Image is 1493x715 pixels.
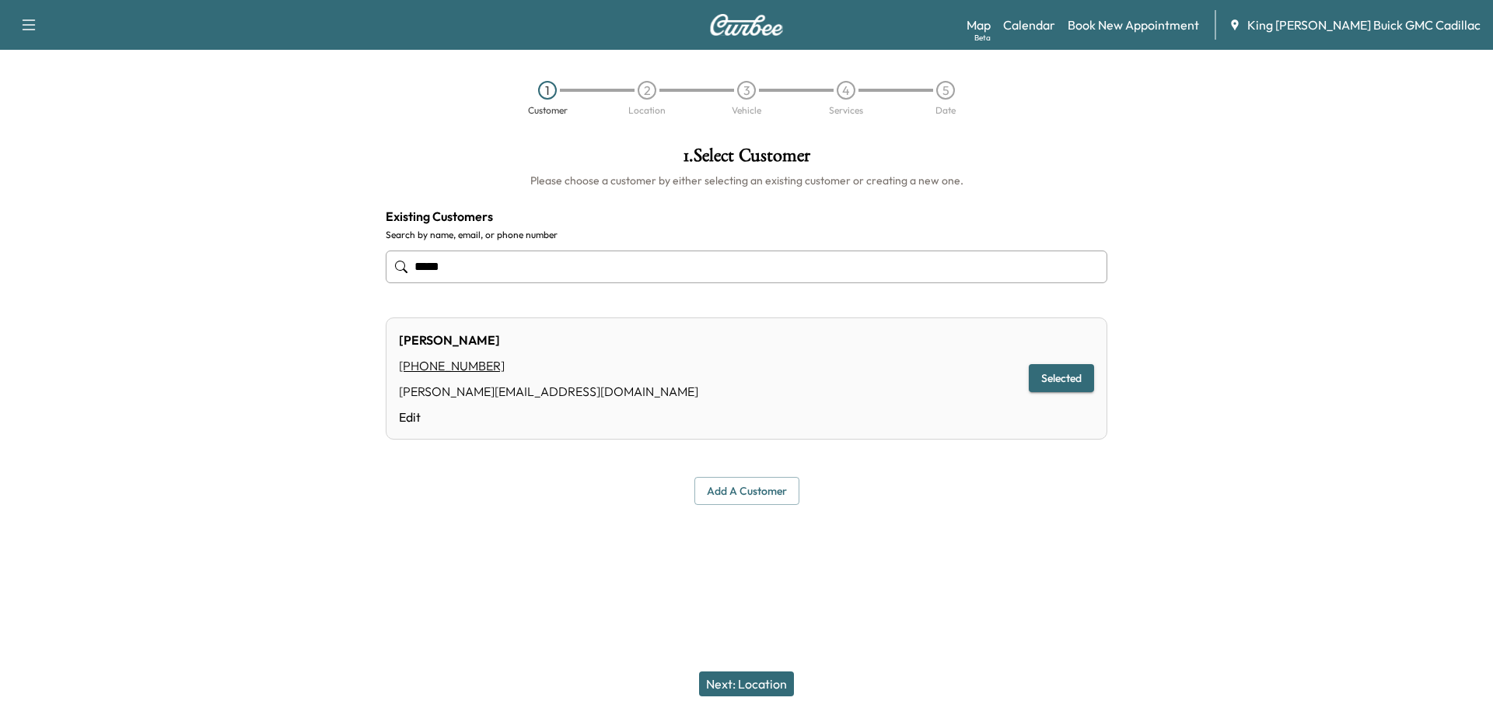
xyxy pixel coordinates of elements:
[974,32,991,44] div: Beta
[638,81,656,100] div: 2
[737,81,756,100] div: 3
[399,331,698,349] div: [PERSON_NAME]
[386,173,1107,188] h6: Please choose a customer by either selecting an existing customer or creating a new one.
[829,106,863,115] div: Services
[837,81,855,100] div: 4
[1247,16,1481,34] span: King [PERSON_NAME] Buick GMC Cadillac
[1029,364,1094,393] button: Selected
[732,106,761,115] div: Vehicle
[528,106,568,115] div: Customer
[935,106,956,115] div: Date
[538,81,557,100] div: 1
[967,16,991,34] a: MapBeta
[628,106,666,115] div: Location
[399,408,698,426] a: Edit
[399,358,518,373] a: [PHONE_NUMBER]
[386,207,1107,226] h4: Existing Customers
[936,81,955,100] div: 5
[694,477,799,506] button: Add a customer
[399,382,698,401] div: [PERSON_NAME][EMAIL_ADDRESS][DOMAIN_NAME]
[709,14,784,36] img: Curbee Logo
[386,229,1107,241] label: Search by name, email, or phone number
[1068,16,1199,34] a: Book New Appointment
[1003,16,1055,34] a: Calendar
[699,671,794,696] button: Next: Location
[386,146,1107,173] h1: 1 . Select Customer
